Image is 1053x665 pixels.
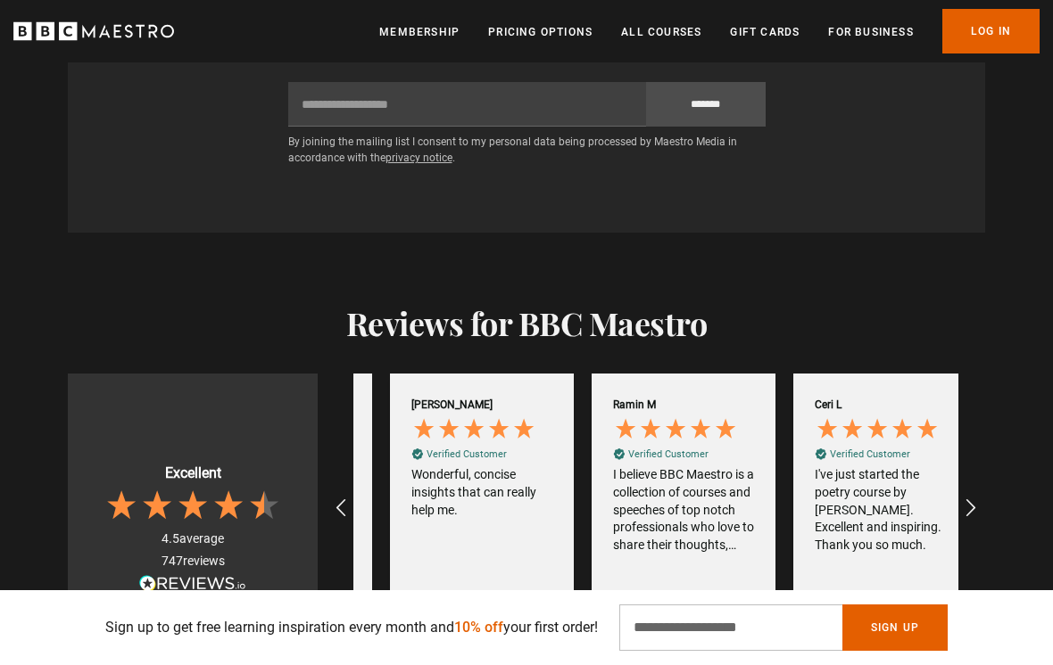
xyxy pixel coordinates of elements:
h2: Reviews for BBC Maestro [68,304,985,341]
div: 5 Stars [815,416,944,446]
a: privacy notice [386,152,452,164]
div: Wonderful, concise insights that can really help me. [411,466,552,519]
div: reviews [162,553,225,571]
div: Excellent [165,464,221,483]
p: By joining the mailing list I consent to my personal data being processed by Maestro Media in acc... [288,134,766,166]
div: Verified Customer [628,447,709,461]
div: REVIEWS.io Carousel Scroll Left [320,487,363,530]
div: [PERSON_NAME] [411,398,493,413]
div: Ramin M [613,398,656,413]
a: Pricing Options [488,23,593,41]
nav: Primary [379,9,1040,53]
div: Ceri L [815,398,842,413]
a: Gift Cards [730,23,800,41]
div: Verified Customer [427,447,507,461]
div: Review by Carolyn D, 5 out of 5 stars [381,374,583,659]
div: Review by Ceri L, 5 out of 5 stars [784,374,986,659]
button: Sign Up [842,604,948,651]
p: Sign up to get free learning inspiration every month and your first order! [105,617,598,638]
div: 5 Stars [411,416,541,446]
a: For business [828,23,913,41]
div: REVIEWS.io Carousel Scroll Right [949,487,991,530]
svg: BBC Maestro [13,18,174,45]
a: All Courses [621,23,701,41]
div: I believe BBC Maestro is a collection of courses and speeches of top notch professionals who love... [613,466,754,554]
span: 747 [162,554,183,568]
div: I've just started the poetry course by [PERSON_NAME]. Excellent and inspiring. Thank you so much. [815,466,956,554]
div: Verified Customer [830,447,910,461]
div: Review by Ramin M, 5 out of 5 stars [583,374,784,659]
div: 4.5 Stars [104,488,282,523]
span: 4.5 [162,531,179,546]
div: average [162,530,224,548]
span: 10% off [454,619,503,636]
a: Log In [942,9,1040,53]
div: 5 Stars [613,416,742,446]
a: Read more reviews on REVIEWS.io [139,575,246,596]
div: Customer reviews carousel with auto-scroll controls [318,356,994,659]
div: Customer reviews [353,356,958,659]
a: Membership [379,23,460,41]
